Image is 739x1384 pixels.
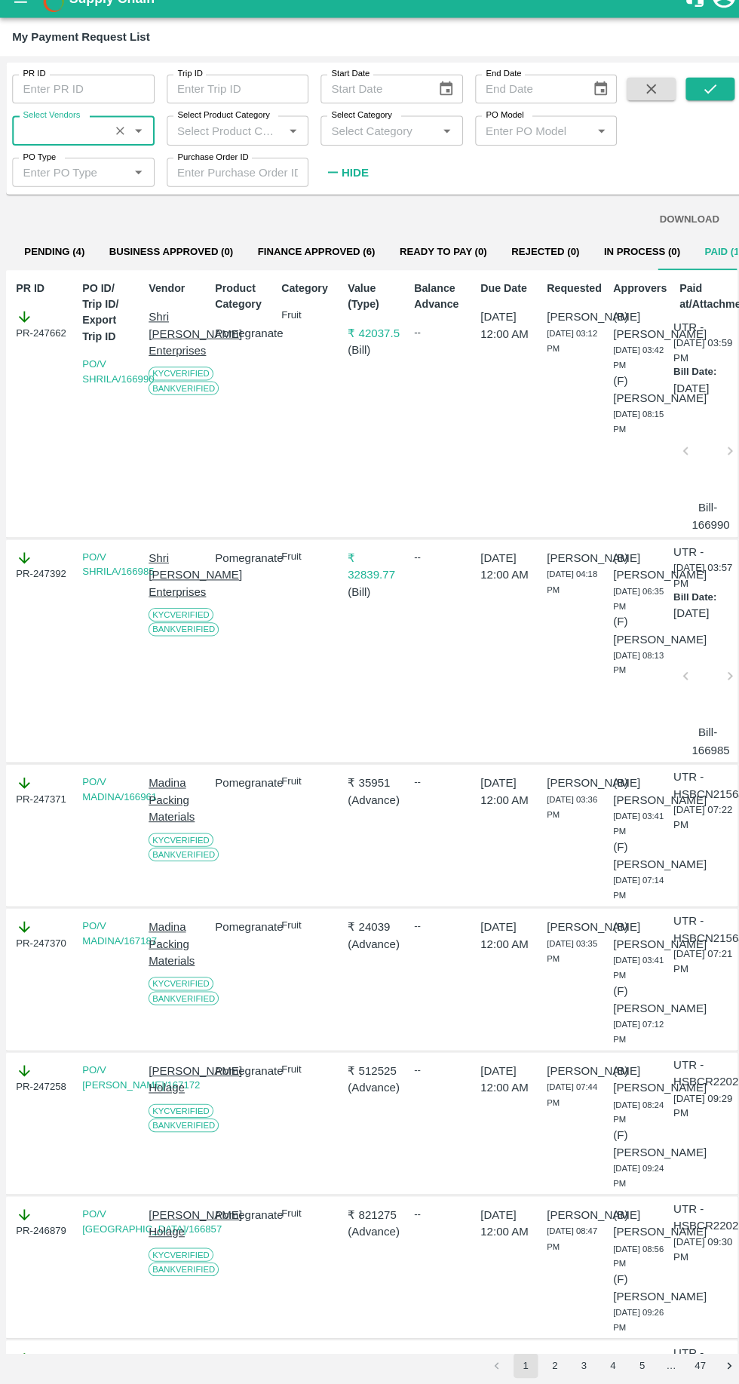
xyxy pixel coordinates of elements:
[17,180,123,200] input: Enter PO Type
[539,1067,593,1084] p: [PERSON_NAME]
[539,344,589,368] span: [DATE] 03:12 PM
[343,942,397,959] p: ( Advance )
[425,94,454,122] button: Choose date
[539,803,589,827] span: [DATE] 03:36 PM
[278,296,331,312] p: Category
[539,562,593,578] p: [PERSON_NAME]
[343,595,397,612] p: ( Bill )
[175,169,245,181] label: Purchase Order ID
[16,1209,69,1241] div: PR-246879
[343,340,397,357] p: ₹ 42037.5
[343,296,397,328] p: Value (Type)
[343,1084,397,1100] p: ( Advance )
[343,562,397,596] p: ₹ 32839.77
[604,661,654,686] span: [DATE] 08:13 PM
[474,562,527,596] p: [DATE] 12:00 AM
[479,87,514,99] label: End Date
[16,925,69,957] div: PR-247370
[664,1203,723,1272] div: [DATE] 09:30 PM
[81,563,152,590] a: PO/V SHRILA/166985
[127,180,146,200] button: Open
[23,127,79,140] label: Select Vendors
[212,1351,265,1367] p: Pomegranate
[81,785,155,812] a: PO/V MADINA/166961
[12,47,148,66] div: My Payment Request List
[164,94,305,122] input: Enter Trip ID
[81,927,155,953] a: PO/V MADINA/167187
[146,1067,200,1101] p: [PERSON_NAME] Holage
[146,997,216,1011] span: Bank Verified
[146,925,200,976] p: Madina Packing Materials
[278,1209,331,1223] p: Fruit
[278,1351,331,1365] p: Fruit
[506,1354,530,1378] button: page 1
[146,562,200,612] p: Shri [PERSON_NAME] Enterprises
[81,373,152,400] a: PO/V SHRILA/166990
[81,1069,198,1095] a: PO/V [PERSON_NAME]/167172
[604,1209,658,1243] p: (B) [PERSON_NAME]
[146,396,216,410] span: Bank Verified
[146,634,216,647] span: Bank Verified
[212,1209,265,1226] p: Pomegranate
[408,1209,461,1224] div: --
[146,1209,200,1243] p: [PERSON_NAME] Holage
[539,296,593,312] p: Requested
[146,382,210,395] span: KYC Verified
[604,562,658,596] p: (B) [PERSON_NAME]
[16,1067,69,1099] div: PR-247258
[343,1351,397,1367] p: ₹ 29248
[539,925,593,942] p: [PERSON_NAME]
[604,624,658,658] p: (F) [PERSON_NAME]
[343,1226,397,1242] p: ( Advance )
[563,1354,587,1378] button: Go to page 3
[604,988,658,1022] p: (F) [PERSON_NAME]
[408,784,461,799] div: --
[475,1354,733,1378] nav: pagination navigation
[343,357,397,373] p: ( Bill )
[212,296,265,328] p: Product Category
[492,250,583,287] button: Rejected (0)
[583,250,682,287] button: In Process (0)
[212,925,265,942] p: Pomegranate
[583,139,603,158] button: Open
[664,556,723,768] div: [DATE] 03:57 PM
[664,556,694,572] p: UTR -
[700,3,727,35] div: account of current user
[212,340,265,357] p: Pomegranate
[3,2,38,36] button: open drawer
[479,127,517,140] label: PO Model
[604,1167,654,1191] span: [DATE] 09:24 PM
[12,250,96,287] button: Pending (4)
[175,127,266,140] label: Select Product Category
[604,784,658,818] p: (B) [PERSON_NAME]
[146,619,210,633] span: KYC Verified
[664,602,706,616] p: Bill Date:
[146,784,200,834] p: Madina Packing Materials
[175,87,200,99] label: Trip ID
[164,176,305,204] input: Enter Purchase Order ID
[17,139,103,158] input: Select Vendor
[664,919,723,989] div: [DATE] 07:21 PM
[38,4,68,34] img: logo
[604,820,654,844] span: [DATE] 03:41 PM
[382,250,492,287] button: Ready To Pay (0)
[664,616,699,633] p: [DATE]
[408,296,461,328] p: Balance Advance
[343,1209,397,1226] p: ₹ 821275
[81,296,135,360] p: PO ID/ Trip ID/ Export Trip ID
[146,1122,216,1136] span: Bank Verified
[678,1354,702,1378] button: Go to page 47
[604,387,658,421] p: (F) [PERSON_NAME]
[649,1359,673,1373] div: …
[604,883,654,907] span: [DATE] 07:14 PM
[604,1272,658,1306] p: (F) [PERSON_NAME]
[468,94,572,122] input: End Date
[682,512,713,546] p: Bill-166990
[146,1264,216,1278] span: Bank Verified
[604,1067,658,1101] p: (B) [PERSON_NAME]
[604,296,658,312] p: Approvers
[664,1345,694,1361] p: UTR -
[408,1351,461,1366] div: --
[539,1209,593,1226] p: [PERSON_NAME]
[16,562,69,594] div: PR-247392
